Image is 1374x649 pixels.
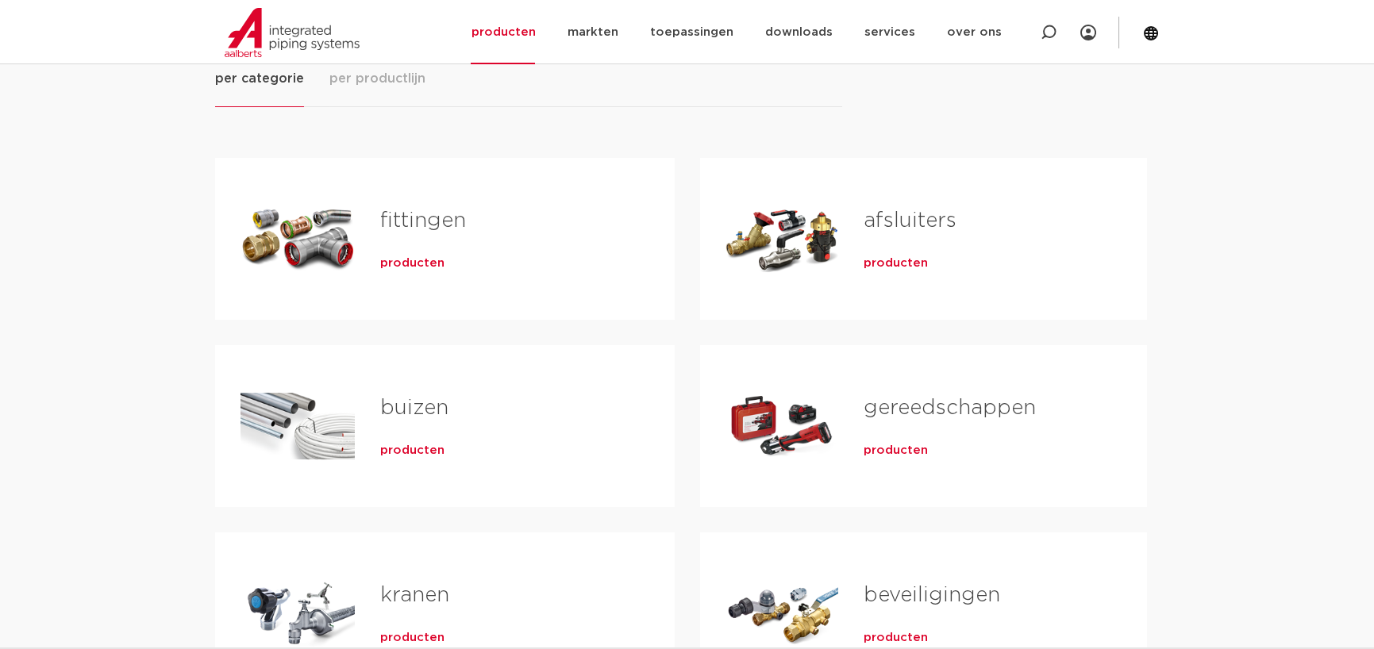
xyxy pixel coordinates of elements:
[380,255,445,271] a: producten
[864,585,1000,605] a: beveiligingen
[380,397,448,418] a: buizen
[380,630,445,646] a: producten
[380,585,449,605] a: kranen
[329,69,425,88] span: per productlijn
[864,443,928,459] a: producten
[864,397,1036,418] a: gereedschappen
[380,443,445,459] a: producten
[864,255,928,271] a: producten
[864,210,956,231] a: afsluiters
[215,69,304,88] span: per categorie
[380,210,466,231] a: fittingen
[864,630,928,646] a: producten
